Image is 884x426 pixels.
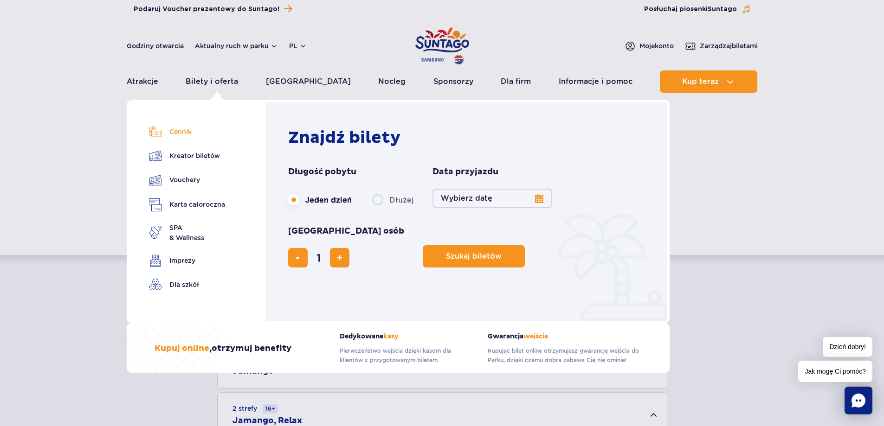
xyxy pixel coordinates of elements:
[288,166,356,178] span: Długość pobytu
[149,149,225,162] a: Kreator biletów
[289,41,307,51] button: pl
[523,332,548,340] span: wejścia
[149,254,225,267] a: Imprezy
[432,189,552,208] button: Wybierz datę
[330,248,349,267] button: dodaj bilet
[340,332,474,340] strong: Dedykowane
[639,41,674,51] span: Moje konto
[195,42,278,50] button: Aktualny ruch w parku
[559,70,632,93] a: Informacje i pomoc
[433,70,473,93] a: Sponsorzy
[501,70,531,93] a: Dla firm
[700,41,758,51] span: Zarządzaj biletami
[155,343,209,354] span: Kupuj online
[288,190,352,210] label: Jeden dzień
[186,70,238,93] a: Bilety i oferta
[169,223,204,243] span: SPA & Wellness
[432,166,498,178] span: Data przyjazdu
[660,70,757,93] button: Kup teraz
[340,346,474,365] p: Pierwszeństwo wejścia dzięki kasom dla klientów z przygotowanym biletem.
[308,247,330,269] input: liczba biletów
[288,226,404,237] span: [GEOGRAPHIC_DATA] osób
[149,125,225,138] a: Cennik
[372,190,414,210] label: Dłużej
[423,245,525,267] button: Szukaj biletów
[685,40,758,51] a: Zarządzajbiletami
[798,361,872,382] span: Jak mogę Ci pomóc?
[288,127,400,148] strong: Znajdź bilety
[383,332,399,340] span: kasy
[682,77,719,86] span: Kup teraz
[266,70,351,93] a: [GEOGRAPHIC_DATA]
[288,166,650,267] form: Planowanie wizyty w Park of Poland
[823,337,872,357] span: Dzień dobry!
[149,198,225,211] a: Karta całoroczna
[378,70,406,93] a: Nocleg
[127,41,184,51] a: Godziny otwarcia
[446,252,502,261] span: Szukaj biletów
[288,248,308,267] button: usuń bilet
[488,346,642,365] p: Kupując bilet online otrzymujesz gwarancję wejścia do Parku, dzięki czemu dobra zabawa Cię nie om...
[149,173,225,187] a: Vouchery
[625,40,674,51] a: Mojekonto
[155,343,291,354] h3: , otrzymuj benefity
[127,70,158,93] a: Atrakcje
[845,387,872,414] div: Chat
[149,278,225,291] a: Dla szkół
[149,223,225,243] a: SPA& Wellness
[488,332,642,340] strong: Gwarancja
